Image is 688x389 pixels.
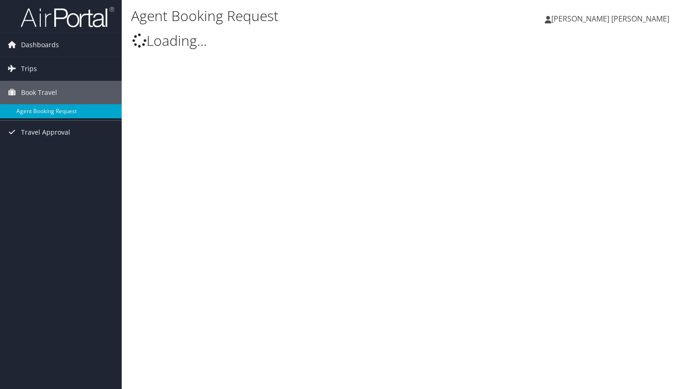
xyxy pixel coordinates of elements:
[21,57,37,80] span: Trips
[131,6,496,26] h1: Agent Booking Request
[21,6,114,28] img: airportal-logo.png
[132,31,207,50] span: Loading...
[551,14,669,24] span: [PERSON_NAME] [PERSON_NAME]
[21,33,59,57] span: Dashboards
[21,81,57,104] span: Book Travel
[545,5,679,33] a: [PERSON_NAME] [PERSON_NAME]
[21,121,70,144] span: Travel Approval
